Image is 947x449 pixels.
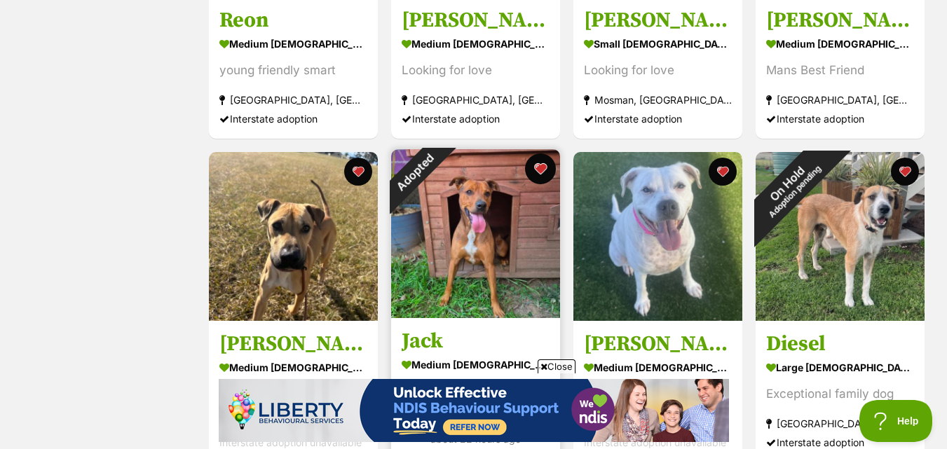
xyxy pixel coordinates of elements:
[584,331,732,357] h3: [PERSON_NAME] imp 2130
[573,152,742,321] img: Narla imp 2130
[766,61,914,80] div: Mans Best Friend
[859,400,933,442] iframe: Help Scout Beacon - Open
[766,90,914,109] div: [GEOGRAPHIC_DATA], [GEOGRAPHIC_DATA]
[219,61,367,80] div: young friendly smart
[402,61,550,80] div: Looking for love
[402,34,550,54] div: medium [DEMOGRAPHIC_DATA] Dog
[219,331,367,357] h3: [PERSON_NAME]
[402,109,550,128] div: Interstate adoption
[709,158,737,186] button: favourite
[219,109,367,128] div: Interstate adoption
[584,34,732,54] div: small [DEMOGRAPHIC_DATA] Dog
[525,153,556,184] button: favourite
[209,152,378,321] img: Toby
[584,61,732,80] div: Looking for love
[219,357,367,378] div: medium [DEMOGRAPHIC_DATA] Dog
[766,357,914,378] div: large [DEMOGRAPHIC_DATA] Dog
[756,310,925,324] a: On HoldAdoption pending
[402,354,550,375] div: medium [DEMOGRAPHIC_DATA] Dog
[766,7,914,34] h3: [PERSON_NAME] 2
[891,158,919,186] button: favourite
[767,163,823,219] span: Adoption pending
[584,109,732,128] div: Interstate adoption
[402,90,550,109] div: [GEOGRAPHIC_DATA], [GEOGRAPHIC_DATA]
[584,357,732,378] div: medium [DEMOGRAPHIC_DATA] Dog
[219,7,367,34] h3: Reon
[373,131,456,214] div: Adopted
[391,307,560,321] a: Adopted
[766,109,914,128] div: Interstate adoption
[584,7,732,34] h3: [PERSON_NAME]
[766,414,914,433] div: [GEOGRAPHIC_DATA], [GEOGRAPHIC_DATA]
[219,34,367,54] div: medium [DEMOGRAPHIC_DATA] Dog
[219,90,367,109] div: [GEOGRAPHIC_DATA], [GEOGRAPHIC_DATA]
[766,385,914,403] div: Exceptional family dog
[219,379,729,442] iframe: Advertisement
[538,359,575,373] span: Close
[584,90,732,109] div: Mosman, [GEOGRAPHIC_DATA]
[729,125,852,248] div: On Hold
[402,7,550,34] h3: [PERSON_NAME]
[756,152,925,321] img: Diesel
[766,34,914,54] div: medium [DEMOGRAPHIC_DATA] Dog
[766,331,914,357] h3: Diesel
[391,149,560,318] img: Jack
[344,158,372,186] button: favourite
[402,328,550,354] h3: Jack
